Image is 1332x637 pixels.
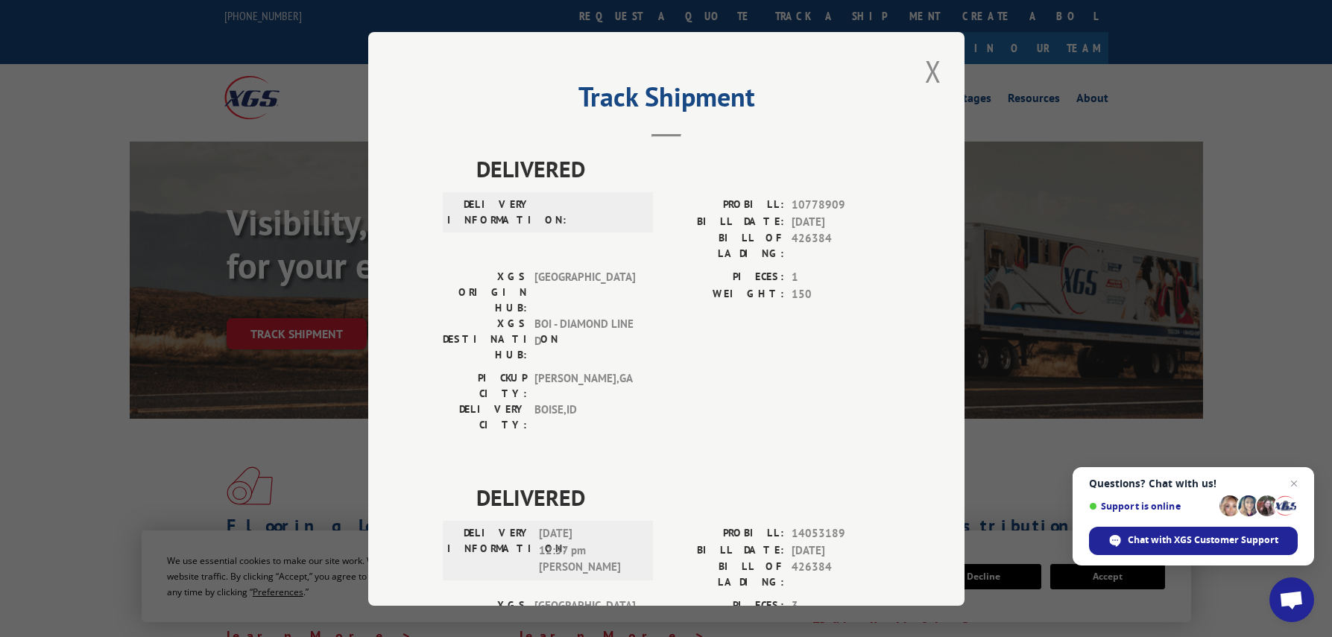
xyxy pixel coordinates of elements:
[666,285,784,302] label: WEIGHT:
[443,86,890,115] h2: Track Shipment
[666,213,784,230] label: BILL DATE:
[443,316,527,363] label: XGS DESTINATION HUB:
[447,525,531,576] label: DELIVERY INFORMATION:
[476,481,890,514] span: DELIVERED
[1128,533,1278,547] span: Chat with XGS Customer Support
[443,269,527,316] label: XGS ORIGIN HUB:
[666,525,784,542] label: PROBILL:
[1089,527,1298,555] span: Chat with XGS Customer Support
[666,559,784,590] label: BILL OF LADING:
[666,269,784,286] label: PIECES:
[666,197,784,214] label: PROBILL:
[1089,478,1298,489] span: Questions? Chat with us!
[792,197,890,214] span: 10778909
[792,269,890,286] span: 1
[792,230,890,262] span: 426384
[534,370,635,402] span: [PERSON_NAME] , GA
[1269,577,1314,622] a: Open chat
[534,269,635,316] span: [GEOGRAPHIC_DATA]
[666,598,784,615] label: PIECES:
[447,197,531,228] label: DELIVERY INFORMATION:
[921,51,946,92] button: Close modal
[666,230,784,262] label: BILL OF LADING:
[792,525,890,542] span: 14053189
[1089,501,1214,512] span: Support is online
[476,152,890,186] span: DELIVERED
[534,402,635,433] span: BOISE , ID
[539,525,640,576] span: [DATE] 12:57 pm [PERSON_NAME]
[792,213,890,230] span: [DATE]
[792,598,890,615] span: 3
[666,542,784,559] label: BILL DATE:
[792,285,890,302] span: 150
[792,559,890,590] span: 426384
[443,402,527,433] label: DELIVERY CITY:
[443,370,527,402] label: PICKUP CITY:
[534,316,635,363] span: BOI - DIAMOND LINE D
[792,542,890,559] span: [DATE]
